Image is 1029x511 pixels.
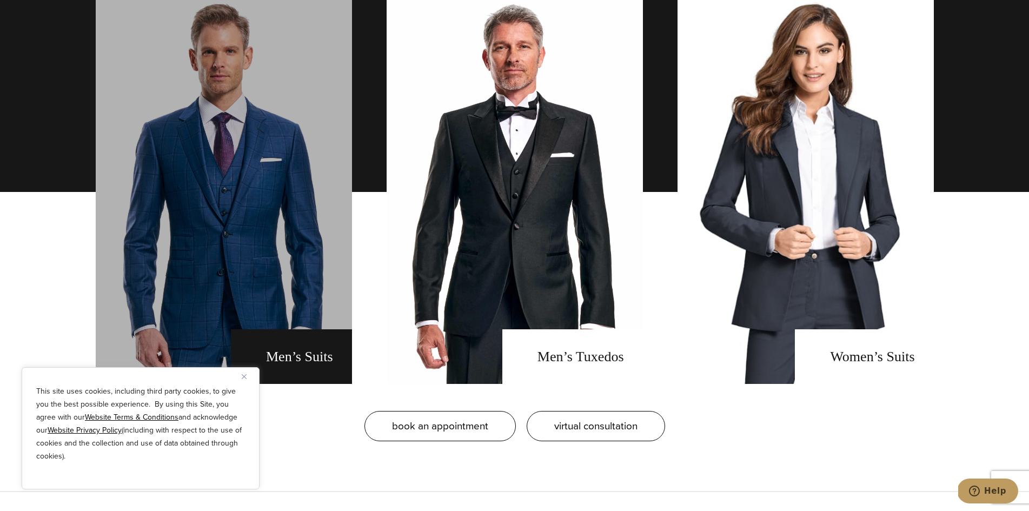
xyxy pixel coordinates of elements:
[392,418,488,434] span: book an appointment
[85,412,178,423] a: Website Terms & Conditions
[554,418,638,434] span: virtual consultation
[242,370,255,383] button: Close
[36,385,245,463] p: This site uses cookies, including third party cookies, to give you the best possible experience. ...
[242,374,247,379] img: Close
[527,411,665,441] a: virtual consultation
[48,424,122,436] a: Website Privacy Policy
[958,479,1018,506] iframe: Opens a widget where you can chat to one of our agents
[364,411,516,441] a: book an appointment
